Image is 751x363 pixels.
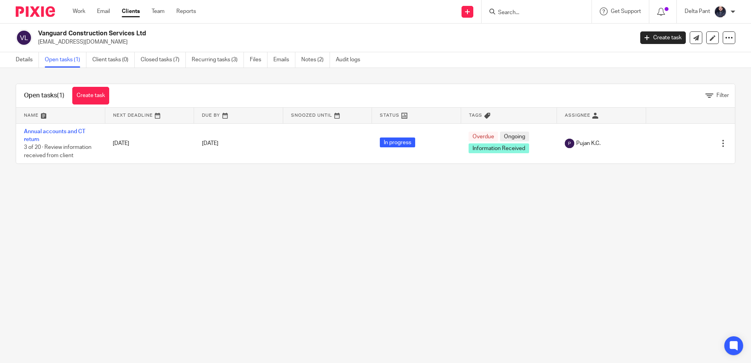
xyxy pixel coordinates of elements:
[24,145,92,158] span: 3 of 20 · Review information received from client
[273,52,295,68] a: Emails
[716,93,729,98] span: Filter
[291,113,332,117] span: Snoozed Until
[57,92,64,99] span: (1)
[497,9,568,16] input: Search
[24,129,85,142] a: Annual accounts and CT return
[45,52,86,68] a: Open tasks (1)
[16,29,32,46] img: svg%3E
[38,29,510,38] h2: Vanguard Construction Services Ltd
[72,87,109,104] a: Create task
[500,132,529,141] span: Ongoing
[469,113,482,117] span: Tags
[714,5,727,18] img: dipesh-min.jpg
[469,143,529,153] span: Information Received
[38,38,628,46] p: [EMAIL_ADDRESS][DOMAIN_NAME]
[469,132,498,141] span: Overdue
[97,7,110,15] a: Email
[380,113,399,117] span: Status
[16,52,39,68] a: Details
[380,137,415,147] span: In progress
[92,52,135,68] a: Client tasks (0)
[152,7,165,15] a: Team
[122,7,140,15] a: Clients
[202,141,218,146] span: [DATE]
[576,139,601,147] span: Pujan K.C.
[611,9,641,14] span: Get Support
[192,52,244,68] a: Recurring tasks (3)
[176,7,196,15] a: Reports
[24,92,64,100] h1: Open tasks
[73,7,85,15] a: Work
[105,123,194,163] td: [DATE]
[565,139,574,148] img: svg%3E
[685,7,710,15] p: Delta Pant
[16,6,55,17] img: Pixie
[301,52,330,68] a: Notes (2)
[141,52,186,68] a: Closed tasks (7)
[336,52,366,68] a: Audit logs
[250,52,267,68] a: Files
[640,31,686,44] a: Create task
